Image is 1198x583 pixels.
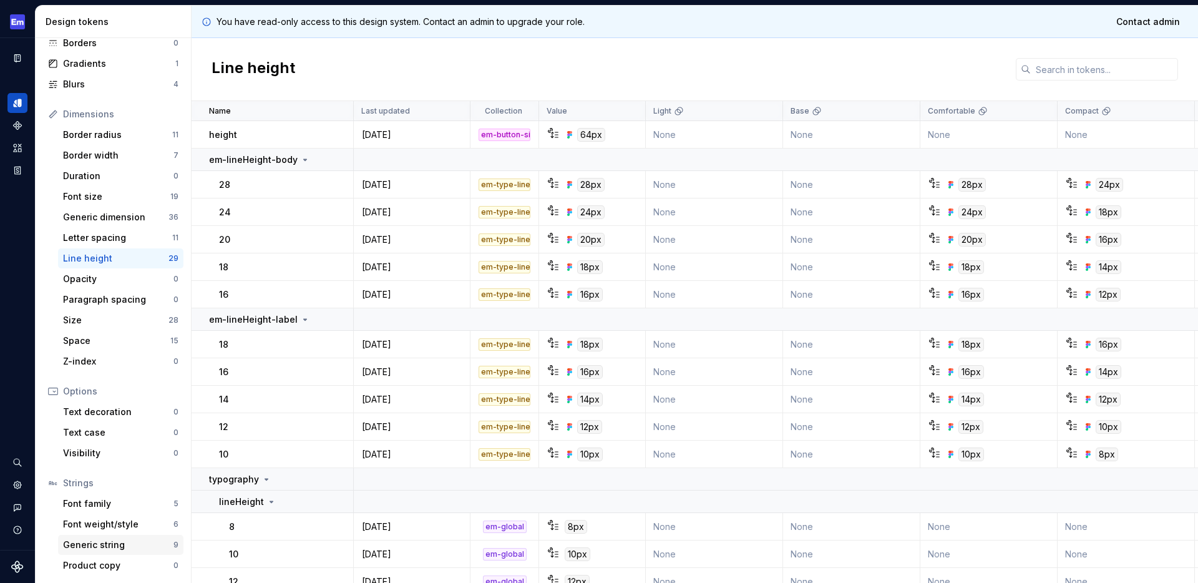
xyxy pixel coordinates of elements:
div: [DATE] [354,288,469,301]
div: 16px [577,288,603,301]
td: None [646,413,783,441]
div: em-global [483,548,527,561]
td: None [920,121,1058,149]
div: 16px [958,365,984,379]
div: [DATE] [354,548,469,561]
div: Duration [63,170,173,182]
div: Border width [63,149,173,162]
div: em-type-lineHeight [479,393,530,406]
div: 0 [173,295,178,305]
div: 19 [170,192,178,202]
div: 28px [958,178,986,192]
div: Border radius [63,129,172,141]
p: 18 [219,261,228,273]
p: Collection [485,106,522,116]
div: 0 [173,171,178,181]
div: 16px [1096,233,1121,247]
div: Line height [63,252,168,265]
div: em-type-lineHeight [479,448,530,461]
td: None [646,331,783,358]
div: em-type-lineHeight [479,338,530,351]
td: None [920,513,1058,541]
p: 10 [219,448,228,461]
div: 6 [173,519,178,529]
div: em-type-lineHeight [479,421,530,433]
a: Components [7,115,27,135]
div: 12px [958,420,983,434]
div: Assets [7,138,27,158]
a: Design tokens [7,93,27,113]
div: 14px [1096,365,1121,379]
div: 24px [1096,178,1123,192]
p: lineHeight [219,496,264,508]
a: Text decoration0 [58,402,183,422]
div: 18px [577,338,603,351]
td: None [783,541,920,568]
td: None [920,541,1058,568]
div: Space [63,335,170,347]
td: None [646,281,783,308]
td: None [646,386,783,413]
div: Visibility [63,447,173,459]
a: Visibility0 [58,443,183,463]
div: 0 [173,407,178,417]
td: None [783,226,920,253]
div: 36 [168,212,178,222]
td: None [646,171,783,198]
div: Dimensions [63,108,178,120]
div: Opacity [63,273,173,285]
div: 8px [565,520,587,534]
p: typography [209,473,259,486]
div: 16px [577,365,603,379]
td: None [783,386,920,413]
a: Z-index0 [58,351,183,371]
div: 1 [175,59,178,69]
div: [DATE] [354,393,469,406]
td: None [646,253,783,281]
td: None [646,121,783,149]
div: 20px [958,233,986,247]
div: Font weight/style [63,518,173,531]
div: Product copy [63,559,173,572]
div: 0 [173,274,178,284]
a: Font size19 [58,187,183,207]
div: 64px [577,128,605,142]
div: 16px [1096,338,1121,351]
div: Search ⌘K [7,453,27,473]
p: 14 [219,393,229,406]
a: Blurs4 [43,74,183,94]
a: Font weight/style6 [58,514,183,534]
div: [DATE] [354,129,469,141]
div: [DATE] [354,206,469,218]
a: Contact admin [1108,11,1188,33]
div: Documentation [7,48,27,68]
div: [DATE] [354,233,469,246]
td: None [646,541,783,568]
p: 16 [219,366,228,378]
div: Settings [7,475,27,495]
p: Light [653,106,671,116]
div: Design tokens [46,16,186,28]
div: [DATE] [354,261,469,273]
td: None [783,513,920,541]
a: Generic string9 [58,535,183,555]
a: Borders0 [43,33,183,53]
div: 10px [1096,420,1121,434]
div: em-global [483,521,527,533]
div: Storybook stories [7,160,27,180]
div: 9 [173,540,178,550]
div: 8px [1096,448,1118,461]
div: 29 [168,253,178,263]
div: 28px [577,178,605,192]
div: 0 [173,448,178,458]
div: [DATE] [354,521,469,533]
div: 10px [958,448,984,461]
div: Text case [63,426,173,439]
a: Size28 [58,310,183,330]
div: Size [63,314,168,326]
div: 0 [173,428,178,438]
div: 10px [565,547,590,561]
a: Gradients1 [43,54,183,74]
